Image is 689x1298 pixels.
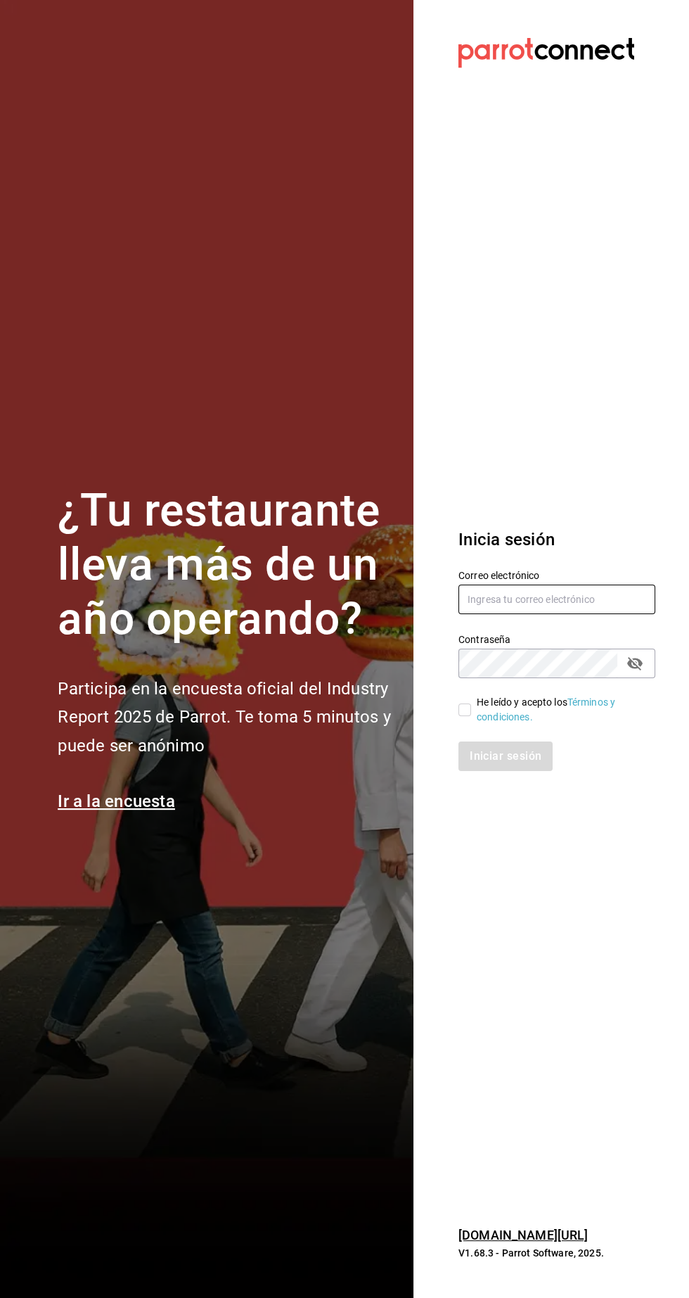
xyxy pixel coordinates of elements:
[458,585,655,614] input: Ingresa tu correo electrónico
[477,695,644,725] div: He leído y acepto los
[458,571,655,580] label: Correo electrónico
[58,484,397,646] h1: ¿Tu restaurante lleva más de un año operando?
[58,675,397,761] h2: Participa en la encuesta oficial del Industry Report 2025 de Parrot. Te toma 5 minutos y puede se...
[458,1246,655,1260] p: V1.68.3 - Parrot Software, 2025.
[458,1228,588,1242] a: [DOMAIN_NAME][URL]
[58,791,175,811] a: Ir a la encuesta
[623,651,647,675] button: passwordField
[458,527,655,552] h3: Inicia sesión
[458,635,655,644] label: Contraseña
